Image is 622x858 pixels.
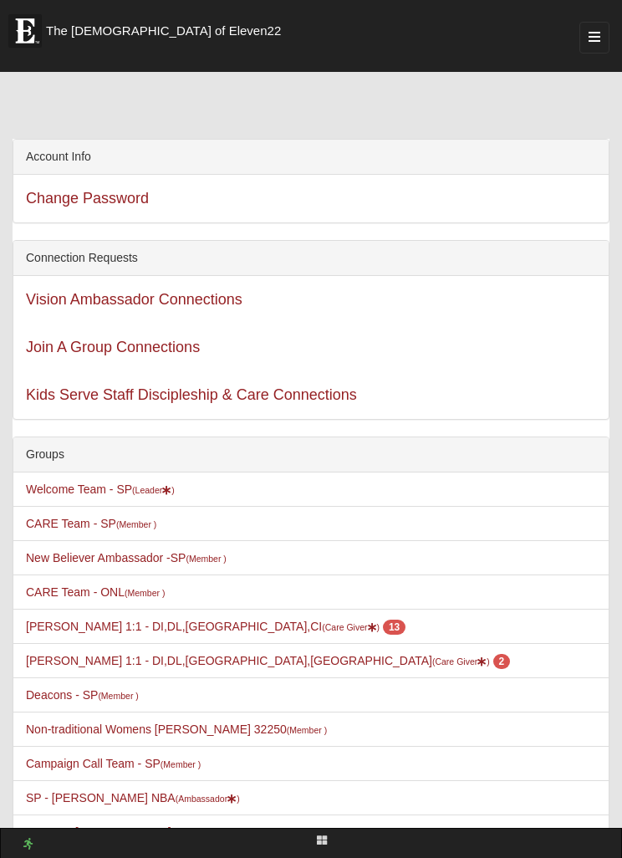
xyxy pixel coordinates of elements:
[26,688,139,702] a: Deacons - SP(Member )
[26,654,510,667] a: [PERSON_NAME] 1:1 - DI,DL,[GEOGRAPHIC_DATA],[GEOGRAPHIC_DATA](Care Giver) 2
[432,656,490,666] small: (Care Giver )
[26,483,175,496] a: Welcome Team - SP(Leader)
[26,386,357,403] a: Kids Serve Staff Discipleship & Care Connections
[46,23,281,39] span: The [DEMOGRAPHIC_DATA] of Eleven22
[116,519,156,529] small: (Member )
[13,437,609,472] div: Groups
[26,723,327,736] a: Non-traditional Womens [PERSON_NAME] 32250(Member )
[161,759,201,769] small: (Member )
[26,757,201,770] a: Campaign Call Team - SP(Member )
[26,339,200,355] a: Join A Group Connections
[26,585,165,599] a: CARE Team - ONL(Member )
[383,620,405,635] span: number of pending members
[13,241,609,276] div: Connection Requests
[307,829,337,853] a: Block Configuration (Alt-B)
[98,691,138,701] small: (Member )
[176,794,240,804] small: (Ambassador )
[26,291,242,308] a: Vision Ambassador Connections
[125,588,165,598] small: (Member )
[23,835,33,853] a: Web cache enabled
[26,825,247,839] a: Womens [PERSON_NAME] 32250(Member )
[26,620,405,633] a: [PERSON_NAME] 1:1 - DI,DL,[GEOGRAPHIC_DATA],CI(Care Giver) 13
[13,140,609,175] div: Account Info
[8,14,42,48] img: Eleven22 logo
[26,791,240,804] a: SP - [PERSON_NAME] NBA(Ambassador)
[132,485,175,495] small: (Leader )
[26,551,227,564] a: New Believer Ambassador -SP(Member )
[186,554,226,564] small: (Member )
[493,654,511,669] span: number of pending members
[322,622,380,632] small: (Care Giver )
[287,725,327,735] small: (Member )
[26,517,156,530] a: CARE Team - SP(Member )
[26,190,149,207] a: Change Password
